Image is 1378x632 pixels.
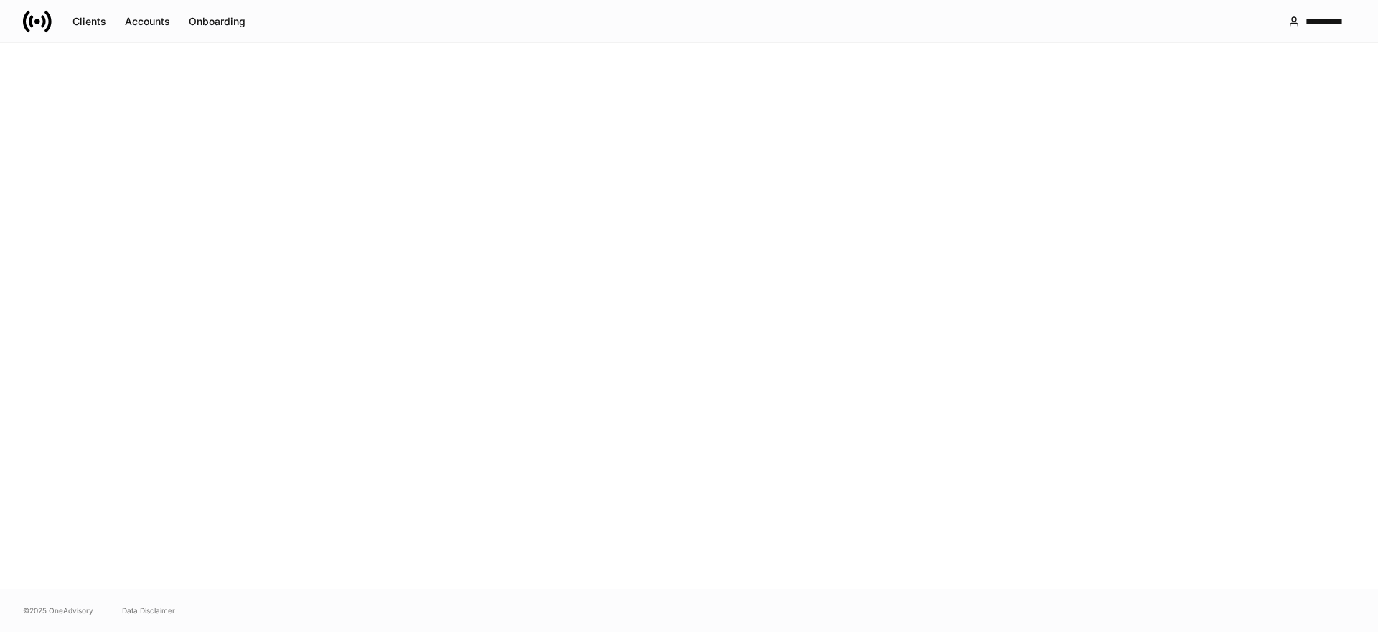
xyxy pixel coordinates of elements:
button: Accounts [116,10,179,33]
div: Onboarding [189,16,245,27]
a: Data Disclaimer [122,605,175,616]
span: © 2025 OneAdvisory [23,605,93,616]
div: Clients [72,16,106,27]
div: Accounts [125,16,170,27]
button: Onboarding [179,10,255,33]
button: Clients [63,10,116,33]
